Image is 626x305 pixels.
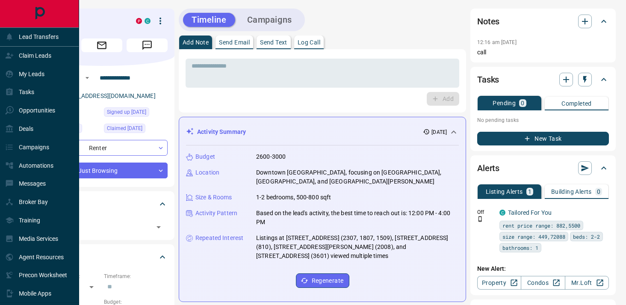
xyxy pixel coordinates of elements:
[195,168,219,177] p: Location
[81,38,122,52] span: Email
[107,124,142,133] span: Claimed [DATE]
[256,234,459,261] p: Listings at [STREET_ADDRESS] (2307, 1807, 1509), [STREET_ADDRESS] (810), [STREET_ADDRESS][PERSON_...
[256,152,286,161] p: 2600-3000
[551,189,592,195] p: Building Alerts
[508,209,552,216] a: Tailored For You
[82,73,92,83] button: Open
[107,108,146,116] span: Signed up [DATE]
[195,209,237,218] p: Activity Pattern
[528,189,532,195] p: 1
[486,189,523,195] p: Listing Alerts
[127,38,168,52] span: Message
[477,11,609,32] div: Notes
[36,194,168,214] div: Tags
[477,15,499,28] h2: Notes
[183,39,209,45] p: Add Note
[195,234,243,243] p: Repeated Interest
[219,39,250,45] p: Send Email
[477,48,609,57] p: call
[477,161,499,175] h2: Alerts
[431,128,447,136] p: [DATE]
[296,273,349,288] button: Regenerate
[477,264,609,273] p: New Alert:
[104,107,168,119] div: Thu Feb 27 2025
[298,39,320,45] p: Log Call
[36,14,123,28] h1: E Y
[477,39,517,45] p: 12:16 am [DATE]
[36,163,168,178] div: Just Browsing
[256,193,331,202] p: 1-2 bedrooms, 500-800 sqft
[521,276,565,290] a: Condos
[195,193,232,202] p: Size & Rooms
[597,189,600,195] p: 0
[499,210,505,216] div: condos.ca
[493,100,516,106] p: Pending
[183,13,235,27] button: Timeline
[104,124,168,136] div: Mon Jul 21 2025
[561,101,592,107] p: Completed
[477,208,494,216] p: Off
[477,216,483,222] svg: Push Notification Only
[502,243,538,252] span: bathrooms: 1
[36,140,168,156] div: Renter
[239,13,301,27] button: Campaigns
[136,18,142,24] div: property.ca
[502,221,580,230] span: rent price range: 882,5500
[477,132,609,145] button: New Task
[145,18,151,24] div: condos.ca
[521,100,524,106] p: 0
[256,168,459,186] p: Downtown [GEOGRAPHIC_DATA], focusing on [GEOGRAPHIC_DATA], [GEOGRAPHIC_DATA], and [GEOGRAPHIC_DAT...
[573,232,600,241] span: beds: 2-2
[477,69,609,90] div: Tasks
[477,73,499,86] h2: Tasks
[104,272,168,280] p: Timeframe:
[477,276,521,290] a: Property
[153,221,165,233] button: Open
[477,158,609,178] div: Alerts
[502,232,565,241] span: size range: 449,72088
[195,152,215,161] p: Budget
[36,247,168,267] div: Criteria
[260,39,287,45] p: Send Text
[59,92,156,99] a: [EMAIL_ADDRESS][DOMAIN_NAME]
[197,127,246,136] p: Activity Summary
[186,124,459,140] div: Activity Summary[DATE]
[256,209,459,227] p: Based on the lead's activity, the best time to reach out is: 12:00 PM - 4:00 PM
[565,276,609,290] a: Mr.Loft
[477,114,609,127] p: No pending tasks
